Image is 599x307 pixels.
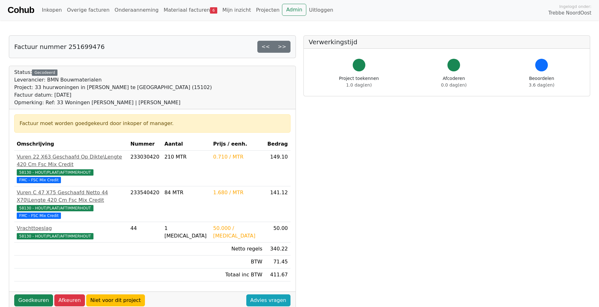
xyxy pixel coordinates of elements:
a: Overige facturen [64,4,112,16]
div: Vuren 22 X63 Geschaafd Op Dikte\Lengte 420 Cm Fsc Mix Credit [17,153,125,168]
span: 3.6 dag(en) [529,82,554,87]
span: FMC - FSC Mix Credit [17,177,61,183]
div: Vuren C 47 X75 Geschaafd Netto 44 X70\Lengte 420 Cm Fsc Mix Credit [17,189,125,204]
div: Project toekennen [339,75,379,88]
td: 340.22 [265,243,291,256]
a: Uitloggen [306,4,336,16]
a: Inkopen [39,4,64,16]
div: 210 MTR [165,153,208,161]
div: Vrachttoeslag [17,225,125,232]
a: Vuren 22 X63 Geschaafd Op Dikte\Lengte 420 Cm Fsc Mix Credit58130 - HOUT/PLAAT/AFTIMMERHOUT FMC -... [17,153,125,184]
h5: Verwerkingstijd [309,38,585,46]
a: Materiaal facturen6 [161,4,220,16]
span: 58130 - HOUT/PLAAT/AFTIMMERHOUT [17,233,93,239]
span: Trebbe NoordOost [548,9,591,17]
div: 0.710 / MTR [213,153,262,161]
a: >> [274,41,291,53]
td: Netto regels [211,243,265,256]
a: << [257,41,274,53]
a: Afkeuren [54,294,85,306]
a: Projecten [254,4,282,16]
div: Beoordelen [529,75,554,88]
div: 1 [MEDICAL_DATA] [165,225,208,240]
span: 6 [210,7,217,14]
span: 1.0 dag(en) [346,82,372,87]
a: Mijn inzicht [220,4,254,16]
td: Totaal inc BTW [211,268,265,281]
td: 149.10 [265,151,291,186]
td: 44 [128,222,162,243]
td: BTW [211,256,265,268]
a: Goedkeuren [14,294,53,306]
div: Leverancier: BMN Bouwmaterialen [14,76,212,84]
td: 233540420 [128,186,162,222]
th: Aantal [162,138,211,151]
a: Cohub [8,3,34,18]
td: 50.00 [265,222,291,243]
div: Factuur moet worden goedgekeurd door inkoper of manager. [20,120,285,127]
div: Afcoderen [441,75,467,88]
span: 58130 - HOUT/PLAAT/AFTIMMERHOUT [17,205,93,211]
span: 0.0 dag(en) [441,82,467,87]
div: 84 MTR [165,189,208,196]
div: Project: 33 huurwoningen in [PERSON_NAME] te [GEOGRAPHIC_DATA] (15102) [14,84,212,91]
div: 1.680 / MTR [213,189,262,196]
a: Vrachttoeslag58130 - HOUT/PLAAT/AFTIMMERHOUT [17,225,125,240]
a: Vuren C 47 X75 Geschaafd Netto 44 X70\Lengte 420 Cm Fsc Mix Credit58130 - HOUT/PLAAT/AFTIMMERHOUT... [17,189,125,219]
div: Status: [14,69,212,106]
span: FMC - FSC Mix Credit [17,213,61,219]
th: Omschrijving [14,138,128,151]
td: 71.45 [265,256,291,268]
th: Bedrag [265,138,291,151]
span: 58130 - HOUT/PLAAT/AFTIMMERHOUT [17,169,93,176]
th: Nummer [128,138,162,151]
div: 50.000 / [MEDICAL_DATA] [213,225,262,240]
a: Admin [282,4,306,16]
div: Opmerking: Ref: 33 Woningen [PERSON_NAME] | [PERSON_NAME] [14,99,212,106]
th: Prijs / eenh. [211,138,265,151]
td: 411.67 [265,268,291,281]
span: Ingelogd onder: [559,3,591,9]
div: Factuur datum: [DATE] [14,91,212,99]
td: 141.12 [265,186,291,222]
td: 233030420 [128,151,162,186]
h5: Factuur nummer 251699476 [14,43,105,51]
div: Gecodeerd [32,69,57,76]
a: Onderaanneming [112,4,161,16]
a: Advies vragen [246,294,291,306]
a: Niet voor dit project [86,294,145,306]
